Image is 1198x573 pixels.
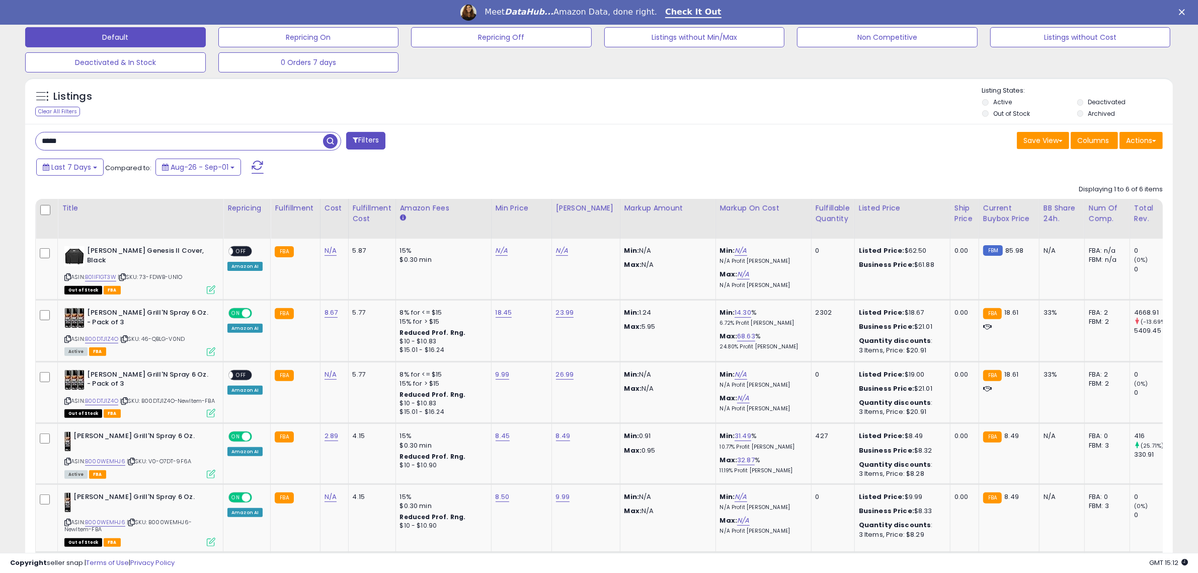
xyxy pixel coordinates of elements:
span: All listings that are currently out of stock and unavailable for purchase on Amazon [64,409,102,418]
div: Min Price [496,203,547,213]
div: N/A [1044,246,1077,255]
div: FBM: 2 [1089,379,1122,388]
b: Min: [720,431,735,441]
div: 427 [816,432,847,441]
div: % [720,332,804,350]
div: $15.01 - $16.24 [400,408,484,416]
a: Terms of Use [86,558,129,567]
b: Max: [720,516,738,525]
div: 0 [816,370,847,379]
div: Markup on Cost [720,203,807,213]
span: FBA [89,470,106,479]
b: Business Price: [859,506,914,516]
span: Last 7 Days [51,162,91,172]
p: N/A Profit [PERSON_NAME] [720,258,804,265]
div: N/A [1044,492,1077,502]
div: Displaying 1 to 6 of 6 items [1079,185,1163,194]
strong: Copyright [10,558,47,567]
p: N/A [624,246,708,255]
span: All listings currently available for purchase on Amazon [64,470,88,479]
span: | SKU: B000WEMHJ6-NewItem-FBA [64,518,192,533]
small: (0%) [1134,502,1148,510]
span: All listings that are currently out of stock and unavailable for purchase on Amazon [64,286,102,295]
img: 411HEXm4rrL._SL40_.jpg [64,432,71,452]
b: Max: [720,393,738,403]
div: Listed Price [859,203,946,213]
a: 8.67 [325,308,338,318]
b: Listed Price: [859,370,905,379]
div: ASIN: [64,308,215,355]
button: Listings without Min/Max [604,27,785,47]
b: Max: [720,269,738,279]
span: OFF [233,247,249,256]
label: Active [993,98,1012,106]
b: Listed Price: [859,431,905,441]
small: FBM [983,245,1003,256]
div: 15% [400,492,484,502]
div: 3 Items, Price: $20.91 [859,407,942,416]
b: [PERSON_NAME] Genesis II Cover, Black [87,246,209,267]
span: All listings that are currently out of stock and unavailable for purchase on Amazon [64,538,102,547]
label: Archived [1088,109,1115,118]
button: Aug-26 - Sep-01 [155,159,241,176]
button: Save View [1017,132,1069,149]
div: Markup Amount [624,203,711,213]
b: Max: [720,455,738,465]
b: Quantity discounts [859,336,931,345]
img: 31psXlJuuLL._SL40_.jpg [64,246,85,266]
div: $18.67 [859,308,942,317]
b: Max: [720,331,738,341]
div: 3 Items, Price: $20.91 [859,346,942,355]
a: N/A [325,246,337,256]
a: 68.63 [737,331,755,341]
small: FBA [275,308,293,319]
button: Listings without Cost [990,27,1171,47]
div: $10 - $10.83 [400,399,484,408]
div: % [720,432,804,450]
p: N/A Profit [PERSON_NAME] [720,282,804,289]
span: | SKU: B00DTJ1Z4O-NewItem-FBA [120,397,215,405]
div: $0.30 min [400,255,484,264]
b: Quantity discounts [859,520,931,530]
div: : [859,521,942,530]
div: Cost [325,203,344,213]
a: 23.99 [556,308,574,318]
b: Listed Price: [859,492,905,502]
strong: Min: [624,492,640,502]
p: 0.91 [624,432,708,441]
p: Listing States: [982,86,1173,96]
a: B00DTJ1Z4O [85,397,118,405]
span: FBA [104,538,121,547]
span: | SKU: 46-QBLG-V0ND [120,335,185,343]
div: Ship Price [954,203,975,224]
a: B000WEMHJ6 [85,518,125,527]
img: Profile image for Georgie [460,5,476,21]
div: 0 [1134,388,1175,397]
span: Aug-26 - Sep-01 [171,162,228,172]
b: Min: [720,492,735,502]
small: FBA [275,492,293,504]
span: Compared to: [105,163,151,173]
a: N/A [325,370,337,380]
span: ON [229,493,242,502]
strong: Max: [624,322,642,331]
p: N/A Profit [PERSON_NAME] [720,528,804,535]
span: | SKU: V0-O7DT-9F6A [127,457,191,465]
div: Meet Amazon Data, done right. [485,7,657,17]
p: N/A [624,260,708,269]
h5: Listings [53,90,92,104]
div: Amazon Fees [400,203,487,213]
a: Check It Out [665,7,722,18]
div: 33% [1044,370,1077,379]
div: Amazon AI [227,508,263,517]
div: 5.77 [353,370,388,379]
p: 5.95 [624,322,708,331]
div: ASIN: [64,492,215,545]
div: $10 - $10.83 [400,337,484,346]
div: $9.99 [859,492,942,502]
small: (-13.69%) [1141,318,1168,326]
div: Title [62,203,219,213]
b: Reduced Prof. Rng. [400,452,466,461]
div: 15% [400,246,484,255]
span: OFF [251,433,267,441]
